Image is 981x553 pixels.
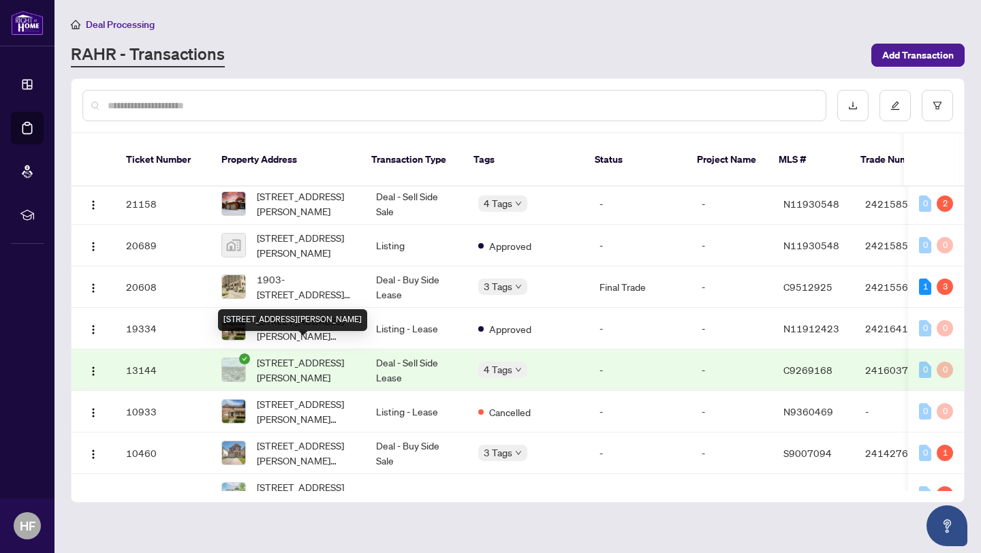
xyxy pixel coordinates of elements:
td: 2414276 [854,432,950,474]
span: S9007094 [783,447,832,459]
div: 2 [937,486,953,503]
span: N9360469 [783,405,833,417]
span: [STREET_ADDRESS][PERSON_NAME] [257,230,354,260]
td: 10350 [115,474,211,516]
img: Logo [88,407,99,418]
img: thumbnail-img [222,400,245,423]
th: Project Name [686,133,768,187]
td: 2421556 [854,266,950,308]
div: 0 [937,320,953,336]
span: filter [933,101,942,110]
span: C9512925 [783,281,832,293]
span: down [515,449,522,456]
td: 2421585 [854,183,950,225]
img: logo [11,10,44,35]
span: [STREET_ADDRESS][PERSON_NAME][PERSON_NAME] [257,479,354,509]
button: Open asap [926,505,967,546]
button: Logo [82,276,104,298]
div: 3 [937,279,953,295]
td: Deal - Buy Side Sale [365,432,467,474]
th: MLS # [768,133,850,187]
td: 10460 [115,432,211,474]
div: 0 [919,195,931,212]
td: - [691,225,773,266]
td: 20608 [115,266,211,308]
img: thumbnail-img [222,441,245,464]
td: Listing [365,225,467,266]
span: 4 Tags [484,362,512,377]
span: N11930548 [783,239,839,251]
img: thumbnail-img [222,275,245,298]
div: 0 [919,362,931,378]
div: 1 [919,279,931,295]
td: Listing - Lease [365,308,467,349]
th: Transaction Type [360,133,463,187]
td: - [589,432,691,474]
td: Deal - Buy Side Lease [365,266,467,308]
button: download [837,90,869,121]
span: download [848,101,858,110]
button: Logo [82,359,104,381]
span: down [515,366,522,373]
button: Add Transaction [871,44,965,67]
td: - [691,474,773,516]
td: - [589,225,691,266]
div: 2 [937,195,953,212]
span: N11930548 [783,197,839,210]
td: - [854,474,950,516]
img: Logo [88,241,99,252]
td: - [691,432,773,474]
img: thumbnail-img [222,483,245,506]
td: Final Trade [589,266,691,308]
img: Logo [88,283,99,294]
td: 20689 [115,225,211,266]
div: 0 [919,403,931,420]
span: 4 Tags [484,195,512,211]
th: Ticket Number [115,133,211,187]
button: Logo [82,234,104,256]
span: C9269168 [783,364,832,376]
span: N9284307 [783,488,833,501]
td: Deal - Sell Side Lease [365,349,467,391]
span: HF [20,516,35,535]
div: 1 [937,445,953,461]
button: Logo [82,317,104,339]
button: Logo [82,484,104,505]
td: - [589,308,691,349]
td: 2421585 [854,225,950,266]
img: thumbnail-img [222,192,245,215]
div: 0 [937,237,953,253]
th: Trade Number [850,133,945,187]
button: edit [879,90,911,121]
td: 19334 [115,308,211,349]
td: - [589,183,691,225]
div: 0 [919,320,931,336]
img: Logo [88,490,99,501]
span: N11912423 [783,322,839,334]
span: down [515,200,522,207]
div: 0 [937,403,953,420]
th: Status [584,133,686,187]
span: 3 Tags [484,445,512,460]
td: 21158 [115,183,211,225]
button: Logo [82,400,104,422]
a: RAHR - Transactions [71,43,225,67]
span: [STREET_ADDRESS][PERSON_NAME][PERSON_NAME] [257,396,354,426]
button: Logo [82,193,104,215]
div: 0 [919,445,931,461]
span: check-circle [239,353,250,364]
td: - [691,183,773,225]
img: Logo [88,449,99,460]
td: 2416037 [854,349,950,391]
td: Listing [365,474,467,516]
div: 0 [937,362,953,378]
div: [STREET_ADDRESS][PERSON_NAME] [218,309,367,331]
span: Approved [489,238,531,253]
button: Logo [82,442,104,464]
span: [STREET_ADDRESS][PERSON_NAME] [257,189,354,219]
img: Logo [88,200,99,210]
span: 1903-[STREET_ADDRESS] [GEOGRAPHIC_DATA], [GEOGRAPHIC_DATA], [GEOGRAPHIC_DATA] M2N 6X4, [GEOGRAPHI... [257,272,354,302]
span: [STREET_ADDRESS][PERSON_NAME][PERSON_NAME] [257,438,354,468]
span: Deal Processing [86,18,155,31]
td: - [589,391,691,432]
